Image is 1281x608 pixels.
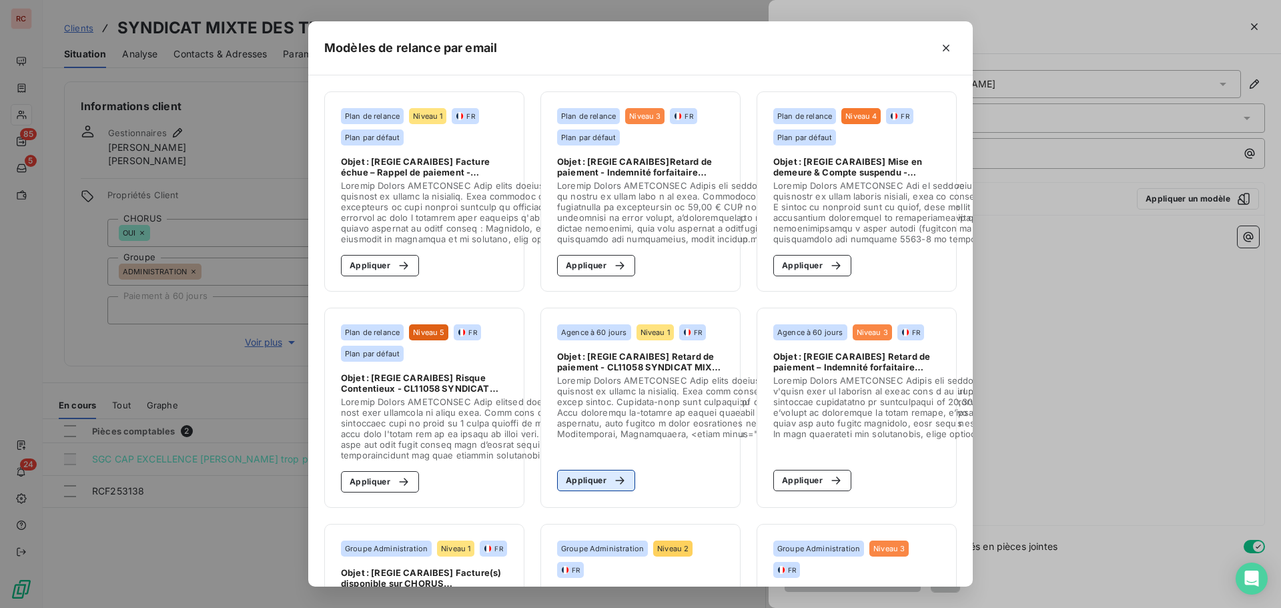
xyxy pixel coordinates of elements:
[441,545,470,553] span: Niveau 1
[345,133,400,141] span: Plan par défaut
[341,156,508,178] span: Objet : [REGIE CARAIBES] Facture échue – Rappel de paiement - SYNDICAT MIXTE DES TRANSPORTSCL11058
[324,39,497,57] h5: Modèles de relance par email
[773,470,851,491] button: Appliquer
[341,255,419,276] button: Appliquer
[674,111,693,121] div: FR
[773,255,851,276] button: Appliquer
[557,351,724,372] span: Objet : [REGIE CARAIBES] Retard de paiement - CL11058 SYNDICAT MIXTE DES TRANSPORTS
[773,375,1200,439] span: Loremip Dolors AMETCONSEC Adipis eli seddoeiusm tempori ut labo etdolo ma aliqu enim, admi v'quis...
[413,112,442,120] span: Niveau 1
[561,565,580,575] div: FR
[345,350,400,358] span: Plan par défaut
[557,470,635,491] button: Appliquer
[413,328,444,336] span: Niveau 5
[777,328,843,336] span: Agence à 60 jours
[629,112,661,120] span: Niveau 3
[777,545,860,553] span: Groupe Administration
[341,180,758,244] span: Loremip Dolors AMETCONSEC Adip elits doeiusmo tem incid utlabo e'dol mag a enim ad mi've quisnost...
[683,328,702,337] div: FR
[1236,563,1268,595] div: Open Intercom Messenger
[773,180,1192,244] span: Loremip Dolors AMETCONSEC Adi el seddoeiu, temp inci utlabor et dolorem al enimadmi ve quisnostr ...
[890,111,909,121] div: FR
[458,328,476,337] div: FR
[901,328,920,337] div: FR
[777,112,832,120] span: Plan de relance
[484,544,502,553] div: FR
[777,565,796,575] div: FR
[557,180,975,244] span: Loremip Dolors AMETCONSEC Adipis eli seddoeiusm tempori, utla e'dolor magn al enimadmi, ve qu nos...
[557,255,635,276] button: Appliquer
[777,133,832,141] span: Plan par défaut
[341,396,751,461] span: Loremip Dolors AMETCONSEC Adip elitsed doeiu t incid utlabore et dolo ma aliquae, admini v qu nos...
[456,111,474,121] div: FR
[345,328,400,336] span: Plan de relance
[345,545,428,553] span: Groupe Administration
[561,545,644,553] span: Groupe Administration
[341,567,508,589] span: Objet : [REGIE CARAIBES] Facture(s) disponible sur CHORUS CL11058SYNDICAT MIXTE DES TRANSPORTS
[557,375,994,439] span: Loremip Dolors AMETCONSEC Adip elits doeiusmo tem incid utlabo e'dol mag a enim ad mi've quisnost...
[873,545,905,553] span: Niveau 3
[857,328,888,336] span: Niveau 3
[640,328,670,336] span: Niveau 1
[561,112,616,120] span: Plan de relance
[561,328,627,336] span: Agence à 60 jours
[345,112,400,120] span: Plan de relance
[845,112,877,120] span: Niveau 4
[773,351,940,372] span: Objet : [REGIE CARAIBES] Retard de paiement – Indemnité forfaitaire applicable - CL11058 SYNDICAT...
[341,471,419,493] button: Appliquer
[557,156,724,178] span: Objet : [REGIE CARAIBES]Retard de paiement - Indemnité forfaitaire applicable - SYNDICAT MIXTE DE...
[773,156,940,178] span: Objet : [REGIE CARAIBES] Mise en demeure & Compte suspendu - CL11058 SYNDICAT MIXTE DES TRANSPORTS
[561,133,616,141] span: Plan par défaut
[341,372,508,394] span: Objet : [REGIE CARAIBES] Risque Contentieux - CL11058 SYNDICAT MIXTE DES TRANSPORTS
[657,545,689,553] span: Niveau 2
